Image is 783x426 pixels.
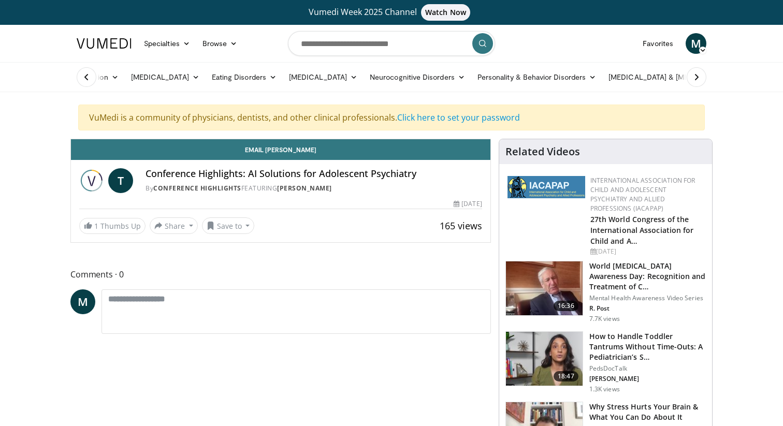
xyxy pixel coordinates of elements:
a: [MEDICAL_DATA] [283,67,364,87]
span: Comments 0 [70,268,491,281]
a: M [70,289,95,314]
a: Specialties [138,33,196,54]
div: VuMedi is a community of physicians, dentists, and other clinical professionals. [78,105,705,130]
img: VuMedi Logo [77,38,132,49]
a: [MEDICAL_DATA] [125,67,206,87]
p: PedsDocTalk [589,364,706,373]
img: Conference Highlights [79,168,104,193]
button: Save to [202,217,255,234]
a: 27th World Congress of the International Association for Child and A… [590,214,694,246]
h4: Related Videos [505,145,580,158]
img: 50ea502b-14b0-43c2-900c-1755f08e888a.150x105_q85_crop-smart_upscale.jpg [506,332,583,386]
span: 18:47 [554,371,578,381]
a: Neurocognitive Disorders [364,67,471,87]
input: Search topics, interventions [288,31,495,56]
a: Email [PERSON_NAME] [71,139,490,160]
a: [PERSON_NAME] [277,184,332,193]
a: Browse [196,33,244,54]
button: Share [150,217,198,234]
a: M [686,33,706,54]
a: Personality & Behavior Disorders [471,67,602,87]
p: [PERSON_NAME] [589,375,706,383]
img: dad9b3bb-f8af-4dab-abc0-c3e0a61b252e.150x105_q85_crop-smart_upscale.jpg [506,261,583,315]
a: 18:47 How to Handle Toddler Tantrums Without Time-Outs: A Pediatrician’s S… PedsDocTalk [PERSON_N... [505,331,706,393]
a: [MEDICAL_DATA] & [MEDICAL_DATA] [602,67,750,87]
a: T [108,168,133,193]
a: Conference Highlights [153,184,241,193]
p: R. Post [589,304,706,313]
a: Eating Disorders [206,67,283,87]
a: Vumedi Week 2025 ChannelWatch Now [78,4,705,21]
span: 1 [94,221,98,231]
img: 2a9917ce-aac2-4f82-acde-720e532d7410.png.150x105_q85_autocrop_double_scale_upscale_version-0.2.png [508,176,585,198]
h3: How to Handle Toddler Tantrums Without Time-Outs: A Pediatrician’s S… [589,331,706,362]
a: Click here to set your password [397,112,520,123]
p: Mental Health Awareness Video Series [589,294,706,302]
div: By FEATURING [146,184,482,193]
span: 165 views [440,219,482,232]
div: [DATE] [590,247,704,256]
h3: World [MEDICAL_DATA] Awareness Day: Recognition and Treatment of C… [589,261,706,292]
span: 16:36 [554,301,578,311]
a: 1 Thumbs Up [79,218,146,234]
h4: Conference Highlights: AI Solutions for Adolescent Psychiatry [146,168,482,180]
span: Watch Now [421,4,470,21]
p: 1.3K views [589,385,620,393]
a: Favorites [636,33,679,54]
div: [DATE] [454,199,482,209]
a: 16:36 World [MEDICAL_DATA] Awareness Day: Recognition and Treatment of C… Mental Health Awareness... [505,261,706,323]
p: 7.7K views [589,315,620,323]
h3: Why Stress Hurts Your Brain & What You Can Do About It [589,402,706,422]
a: International Association for Child and Adolescent Psychiatry and Allied Professions (IACAPAP) [590,176,695,213]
